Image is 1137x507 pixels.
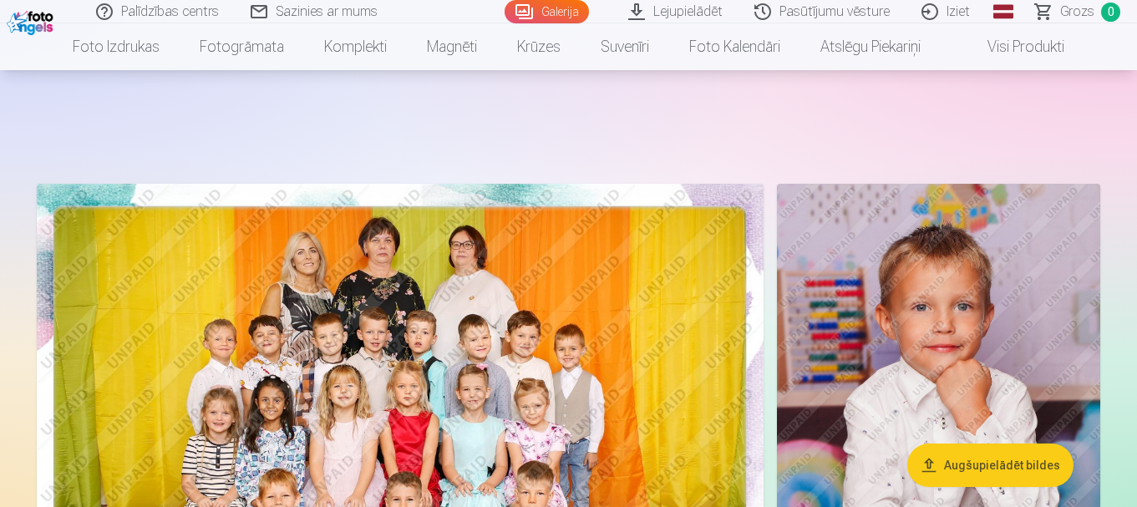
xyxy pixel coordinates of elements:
button: Augšupielādēt bildes [907,444,1074,487]
span: 0 [1101,3,1120,22]
a: Atslēgu piekariņi [800,23,941,70]
span: Grozs [1060,2,1094,22]
a: Komplekti [304,23,407,70]
a: Foto kalendāri [669,23,800,70]
a: Foto izdrukas [53,23,180,70]
a: Visi produkti [941,23,1084,70]
a: Fotogrāmata [180,23,304,70]
a: Krūzes [497,23,581,70]
img: /fa1 [7,7,58,35]
a: Magnēti [407,23,497,70]
a: Suvenīri [581,23,669,70]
